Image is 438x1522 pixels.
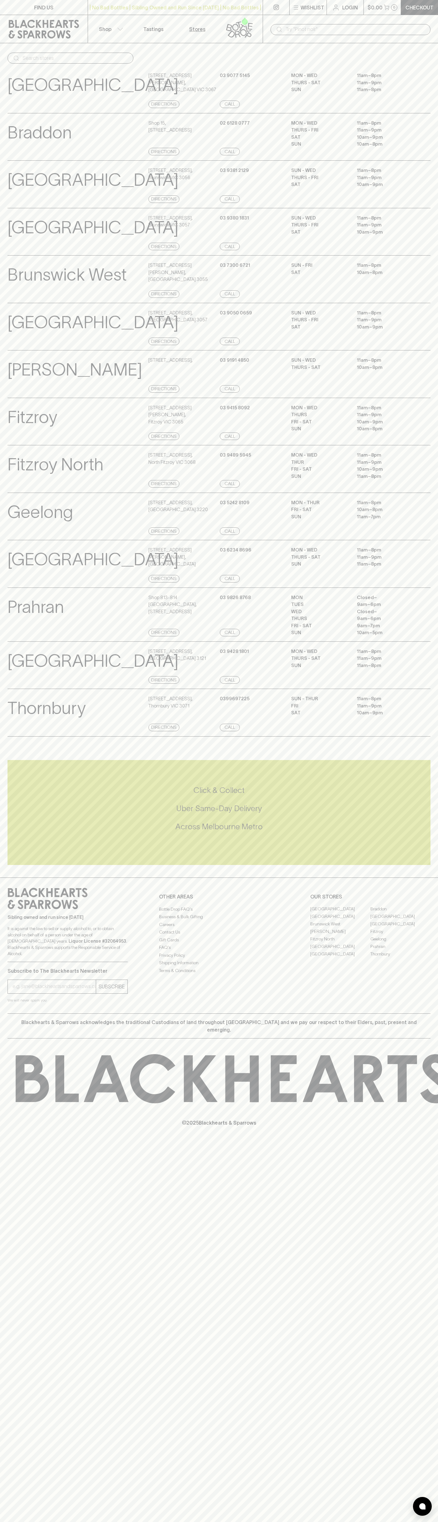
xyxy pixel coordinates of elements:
[148,648,206,662] p: [STREET_ADDRESS] , [GEOGRAPHIC_DATA] 3121
[8,72,178,98] p: [GEOGRAPHIC_DATA]
[8,803,430,814] h5: Uber Same-Day Delivery
[148,575,179,582] a: Directions
[357,215,413,222] p: 11am – 8pm
[310,893,430,900] p: OUR STORES
[357,141,413,148] p: 10am – 8pm
[148,290,179,298] a: Directions
[291,615,348,622] p: THURS
[291,141,348,148] p: SUN
[148,499,208,513] p: [STREET_ADDRESS] , [GEOGRAPHIC_DATA] 3220
[220,432,240,440] a: Call
[291,466,348,473] p: FRI - SAT
[159,929,279,936] a: Contact Us
[370,943,430,950] a: Prahran
[220,404,250,412] p: 03 9415 8092
[291,452,348,459] p: MON - WED
[8,648,178,674] p: [GEOGRAPHIC_DATA]
[357,594,413,601] p: Closed –
[357,709,413,717] p: 10am – 9pm
[96,980,127,993] button: SUBSCRIBE
[357,561,413,568] p: 11am – 8pm
[8,167,178,193] p: [GEOGRAPHIC_DATA]
[8,309,178,335] p: [GEOGRAPHIC_DATA]
[148,676,179,684] a: Directions
[370,935,430,943] a: Geelong
[291,709,348,717] p: Sat
[291,695,348,702] p: Sun - Thur
[148,195,179,203] a: Directions
[220,575,240,582] a: Call
[8,404,57,430] p: Fitzroy
[291,221,348,229] p: THURS - FRI
[357,72,413,79] p: 11am – 8pm
[159,967,279,974] a: Terms & Conditions
[357,86,413,93] p: 11am – 8pm
[175,15,219,43] a: Stores
[220,480,240,488] a: Call
[357,655,413,662] p: 11am – 9pm
[143,25,163,33] p: Tastings
[99,983,125,990] p: SUBSCRIBE
[291,655,348,662] p: THURS - SAT
[291,181,348,188] p: SAT
[159,959,279,967] a: Shipping Information
[370,928,430,935] a: Fitzroy
[357,466,413,473] p: 10am – 9pm
[148,385,179,393] a: Directions
[291,425,348,432] p: SUN
[148,357,193,364] p: [STREET_ADDRESS] ,
[286,24,425,34] input: Try "Pinot noir"
[220,290,240,298] a: Call
[357,459,413,466] p: 11am – 9pm
[357,499,413,506] p: 11am – 8pm
[88,15,132,43] button: Shop
[148,724,179,731] a: Directions
[310,905,370,913] a: [GEOGRAPHIC_DATA]
[357,629,413,636] p: 10am – 5pm
[159,944,279,951] a: FAQ's
[291,594,348,601] p: MON
[148,404,218,426] p: [STREET_ADDRESS][PERSON_NAME] , Fitzroy VIC 3065
[291,364,348,371] p: THURS - SAT
[291,120,348,127] p: MON - WED
[220,243,240,250] a: Call
[8,785,430,795] h5: Click & Collect
[291,546,348,554] p: MON - WED
[8,914,128,920] p: Sibling owned and run since [DATE]
[148,594,218,615] p: Shop 813-814 [GEOGRAPHIC_DATA] , [STREET_ADDRESS]
[220,148,240,155] a: Call
[12,1018,426,1033] p: Blackhearts & Sparrows acknowledges the traditional Custodians of land throughout [GEOGRAPHIC_DAT...
[159,936,279,944] a: Gift Cards
[291,513,348,520] p: SUN
[393,6,395,9] p: 0
[220,385,240,393] a: Call
[220,527,240,535] a: Call
[291,79,348,86] p: THURS - SAT
[220,338,240,345] a: Call
[370,905,430,913] a: Braddon
[357,473,413,480] p: 11am – 8pm
[291,411,348,418] p: THURS
[8,967,128,975] p: Subscribe to The Blackhearts Newsletter
[357,506,413,513] p: 10am – 8pm
[220,724,240,731] a: Call
[419,1503,425,1509] img: bubble-icon
[357,221,413,229] p: 11am – 9pm
[131,15,175,43] a: Tastings
[220,101,240,108] a: Call
[370,950,430,958] a: Thornbury
[148,148,179,155] a: Directions
[220,676,240,684] a: Call
[159,921,279,928] a: Careers
[220,215,249,222] p: 03 9380 1831
[291,215,348,222] p: SUN - WED
[220,309,252,317] p: 03 9050 0659
[357,269,413,276] p: 10am – 8pm
[357,316,413,324] p: 11am – 9pm
[291,134,348,141] p: SAT
[148,101,179,108] a: Directions
[8,925,128,957] p: It is against the law to sell or supply alcohol to, or to obtain alcohol on behalf of a person un...
[220,594,251,601] p: 03 9826 8768
[357,404,413,412] p: 11am – 8pm
[357,546,413,554] p: 11am – 8pm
